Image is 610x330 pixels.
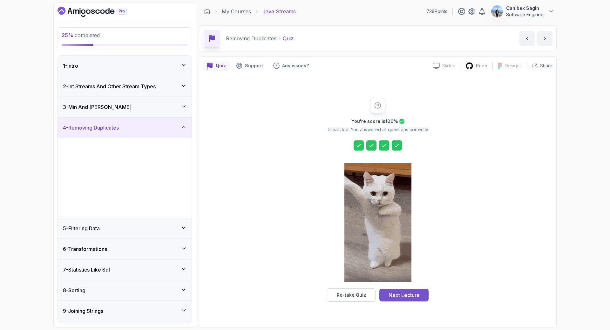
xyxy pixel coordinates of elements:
a: Repo [460,62,492,70]
h3: 9 - Joining Strings [63,307,103,315]
button: 9-Joining Strings [58,301,192,321]
p: Java Streams [262,8,296,15]
p: Canibek Sagin [506,5,545,11]
button: next content [537,31,552,46]
button: Feedback button [269,61,313,71]
h3: 4 - Removing Duplicates [63,124,119,131]
p: Slides [442,63,455,69]
button: Re-take Quiz [327,288,376,302]
p: 739 Points [426,8,447,15]
h3: 2 - Int Streams And Other Stream Types [63,83,156,90]
div: Next Lecture [389,291,420,299]
p: Removing Duplicates [226,35,276,42]
button: 5-Filtering Data [58,218,192,239]
p: Any issues? [282,63,309,69]
img: user profile image [491,5,503,17]
span: 25 % [62,32,73,38]
h3: 5 - Filtering Data [63,225,100,232]
p: Share [540,63,552,69]
h3: 3 - Min And [PERSON_NAME] [63,103,132,111]
a: Dashboard [58,7,141,17]
h2: You're score is 100 % [351,118,398,125]
a: Dashboard [204,8,210,15]
div: Re-take Quiz [337,292,366,298]
span: completed [62,32,100,38]
h3: 1 - Intro [63,62,78,70]
button: 3-Min And [PERSON_NAME] [58,97,192,117]
p: Repo [476,63,487,69]
button: 4-Removing Duplicates [58,118,192,138]
p: Quiz [283,35,294,42]
button: user profile imageCanibek SaginSoftware Engineer [491,5,554,18]
p: Software Engineer [506,11,545,18]
button: 2-Int Streams And Other Stream Types [58,76,192,97]
button: 1-Intro [58,56,192,76]
p: Support [245,63,263,69]
button: 8-Sorting [58,280,192,300]
p: Quiz [216,63,226,69]
h3: 7 - Statistics Like Sql [63,266,110,273]
h3: 6 - Transformations [63,245,107,253]
p: Great Job! You answered all questions correctly [328,126,428,133]
img: cool-cat [344,163,411,282]
p: Designs [505,63,522,69]
button: Support button [232,61,267,71]
button: Next Lecture [379,289,429,301]
button: 6-Transformations [58,239,192,259]
button: previous content [519,31,535,46]
h3: 8 - Sorting [63,286,85,294]
button: Share [527,63,552,69]
a: My Courses [222,8,251,15]
button: 7-Statistics Like Sql [58,259,192,280]
button: quiz button [203,61,230,71]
